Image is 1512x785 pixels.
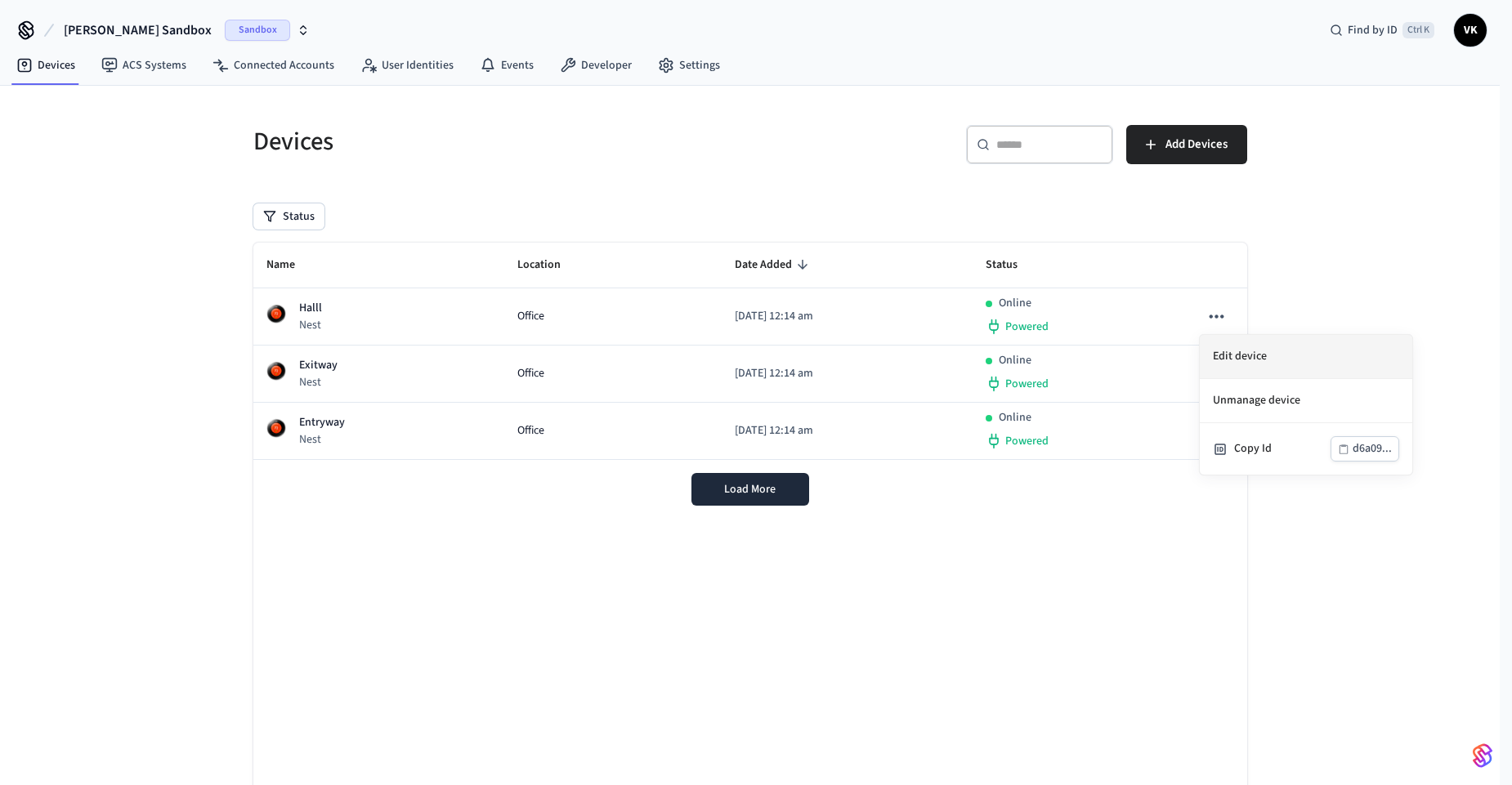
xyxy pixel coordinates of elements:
li: Unmanage device [1200,379,1412,423]
div: Copy Id [1234,440,1331,457]
button: d6a09... [1331,436,1399,462]
div: d6a09... [1353,439,1392,459]
img: SeamLogoGradient.69752ec5.svg [1473,743,1492,769]
li: Edit device [1200,335,1412,379]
